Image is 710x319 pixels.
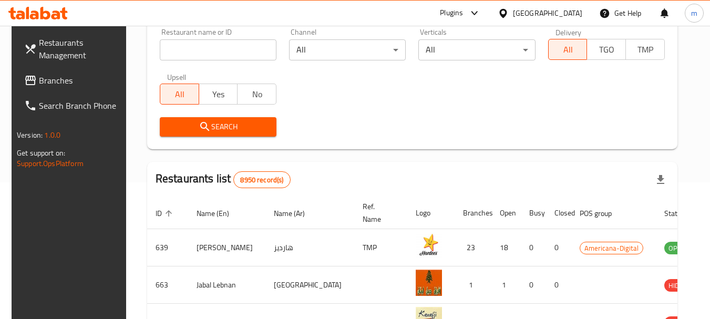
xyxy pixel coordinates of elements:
[164,87,195,102] span: All
[546,197,571,229] th: Closed
[160,84,199,105] button: All
[16,93,130,118] a: Search Branch Phone
[625,39,665,60] button: TMP
[513,7,582,19] div: [GEOGRAPHIC_DATA]
[16,30,130,68] a: Restaurants Management
[147,266,188,304] td: 663
[199,84,238,105] button: Yes
[274,207,318,220] span: Name (Ar)
[555,28,582,36] label: Delivery
[39,74,122,87] span: Branches
[160,39,276,60] input: Search for restaurant name or ID..
[664,279,696,292] div: HIDDEN
[664,280,696,292] span: HIDDEN
[553,42,583,57] span: All
[491,197,521,229] th: Open
[39,36,122,61] span: Restaurants Management
[491,229,521,266] td: 18
[17,157,84,170] a: Support.OpsPlatform
[546,266,571,304] td: 0
[416,232,442,259] img: Hardee's
[16,68,130,93] a: Branches
[160,117,276,137] button: Search
[580,207,625,220] span: POS group
[586,39,626,60] button: TGO
[156,207,176,220] span: ID
[521,197,546,229] th: Busy
[17,146,65,160] span: Get support on:
[648,167,673,192] div: Export file
[354,229,407,266] td: TMP
[168,120,268,133] span: Search
[546,229,571,266] td: 0
[630,42,661,57] span: TMP
[234,175,290,185] span: 8950 record(s)
[188,266,265,304] td: Jabal Lebnan
[580,242,643,254] span: Americana-Digital
[455,197,491,229] th: Branches
[407,197,455,229] th: Logo
[203,87,234,102] span: Yes
[363,200,395,225] span: Ref. Name
[44,128,60,142] span: 1.0.0
[265,266,354,304] td: [GEOGRAPHIC_DATA]
[237,84,276,105] button: No
[289,39,406,60] div: All
[664,207,698,220] span: Status
[416,270,442,296] img: Jabal Lebnan
[265,229,354,266] td: هارديز
[455,229,491,266] td: 23
[147,229,188,266] td: 639
[664,242,690,254] span: OPEN
[233,171,290,188] div: Total records count
[591,42,622,57] span: TGO
[521,266,546,304] td: 0
[418,39,535,60] div: All
[440,7,463,19] div: Plugins
[167,73,187,80] label: Upsell
[197,207,243,220] span: Name (En)
[455,266,491,304] td: 1
[491,266,521,304] td: 1
[691,7,697,19] span: m
[548,39,588,60] button: All
[242,87,272,102] span: No
[521,229,546,266] td: 0
[39,99,122,112] span: Search Branch Phone
[17,128,43,142] span: Version:
[156,171,291,188] h2: Restaurants list
[188,229,265,266] td: [PERSON_NAME]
